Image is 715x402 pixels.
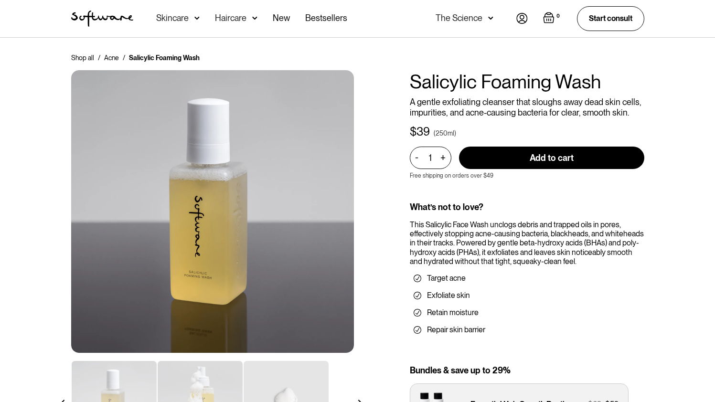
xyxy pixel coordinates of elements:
div: (250ml) [434,128,456,138]
img: Software Logo [71,11,133,27]
img: arrow down [194,13,200,23]
p: Free shipping on orders over $49 [410,172,493,179]
h1: Salicylic Foaming Wash [410,70,644,93]
div: Haircare [215,13,246,23]
div: 39 [416,125,430,139]
p: A gentle exfoliating cleanser that sloughs away dead skin cells, impurities, and acne-causing bac... [410,97,644,117]
div: - [415,152,421,163]
img: arrow down [488,13,493,23]
div: Salicylic Foaming Wash [129,53,200,63]
li: Repair skin barrier [414,325,640,335]
div: / [98,53,100,63]
img: arrow down [252,13,257,23]
a: Shop all [71,53,94,63]
div: This Salicylic Face Wash unclogs debris and trapped oils in pores, effectively stopping acne-caus... [410,220,644,266]
div: + [438,152,448,163]
a: Open cart [543,12,562,25]
div: $ [410,125,416,139]
li: Retain moisture [414,308,640,317]
li: Exfoliate skin [414,291,640,300]
div: 0 [555,12,562,21]
div: What’s not to love? [410,202,644,212]
a: Acne [104,53,119,63]
li: Target acne [414,274,640,283]
div: Skincare [156,13,189,23]
div: / [123,53,125,63]
div: The Science [436,13,482,23]
input: Add to cart [459,147,644,169]
div: Bundles & save up to 29% [410,365,644,376]
img: Ceramide Moisturiser [71,70,354,353]
a: Start consult [577,6,644,31]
